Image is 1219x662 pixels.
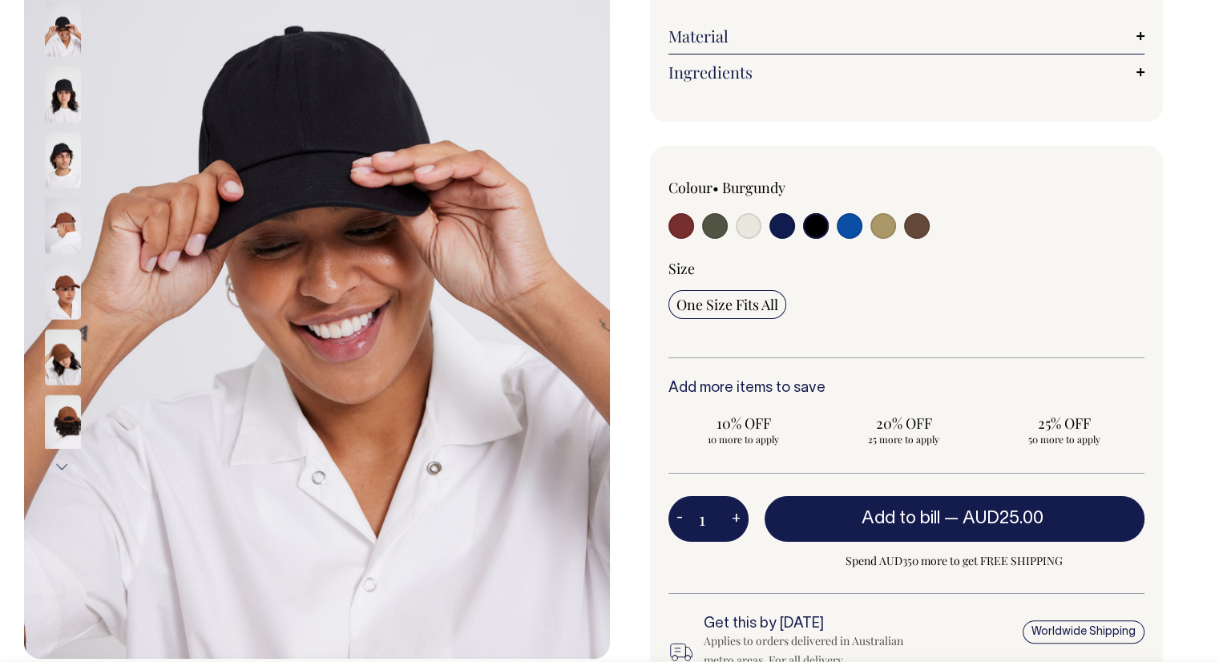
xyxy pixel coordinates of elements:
[724,503,749,535] button: +
[50,449,75,485] button: Next
[722,178,785,197] label: Burgundy
[837,433,971,446] span: 25 more to apply
[668,63,1145,82] a: Ingredients
[862,511,940,527] span: Add to bill
[765,496,1145,541] button: Add to bill —AUD25.00
[712,178,719,197] span: •
[837,414,971,433] span: 20% OFF
[704,616,928,632] h6: Get this by [DATE]
[45,197,81,253] img: chocolate
[829,409,979,450] input: 20% OFF 25 more to apply
[676,414,811,433] span: 10% OFF
[765,551,1145,571] span: Spend AUD350 more to get FREE SHIPPING
[668,290,786,319] input: One Size Fits All
[944,511,1047,527] span: —
[45,66,81,122] img: black
[997,433,1132,446] span: 50 more to apply
[668,178,859,197] div: Colour
[45,329,81,385] img: chocolate
[45,394,81,450] img: chocolate
[963,511,1043,527] span: AUD25.00
[997,414,1132,433] span: 25% OFF
[45,131,81,188] img: black
[668,259,1145,278] div: Size
[668,409,819,450] input: 10% OFF 10 more to apply
[676,295,778,314] span: One Size Fits All
[989,409,1140,450] input: 25% OFF 50 more to apply
[668,503,691,535] button: -
[668,26,1145,46] a: Material
[676,433,811,446] span: 10 more to apply
[668,381,1145,397] h6: Add more items to save
[45,263,81,319] img: chocolate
